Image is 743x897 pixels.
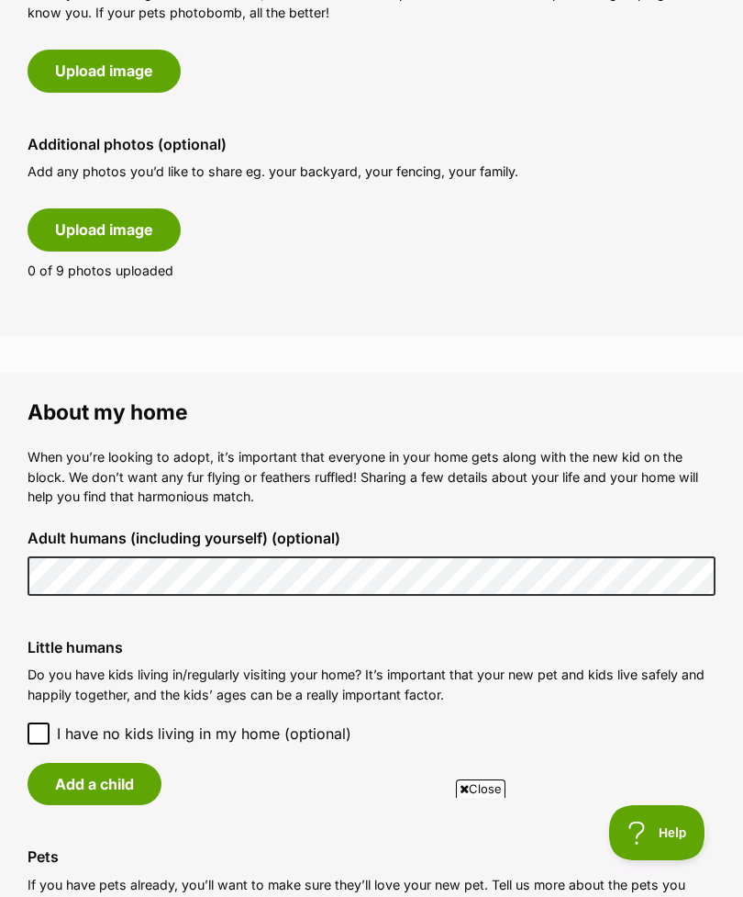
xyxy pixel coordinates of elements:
p: Add any photos you’d like to share eg. your backyard, your fencing, your family. [28,162,715,181]
button: Upload image [28,50,181,92]
label: Pets [28,848,715,865]
iframe: Advertisement [38,805,705,888]
span: Close [456,779,505,798]
p: When you’re looking to adopt, it’s important that everyone in your home gets along with the new k... [28,447,715,506]
label: Additional photos (optional) [28,136,715,152]
label: Little humans [28,639,715,656]
iframe: Help Scout Beacon - Open [609,805,706,860]
label: Adult humans (including yourself) (optional) [28,530,715,546]
p: 0 of 9 photos uploaded [28,261,715,280]
span: I have no kids living in my home (optional) [57,723,351,745]
p: Do you have kids living in/regularly visiting your home? It’s important that your new pet and kid... [28,665,715,704]
button: Upload image [28,208,181,251]
button: Add a child [28,763,161,805]
legend: About my home [28,400,715,424]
